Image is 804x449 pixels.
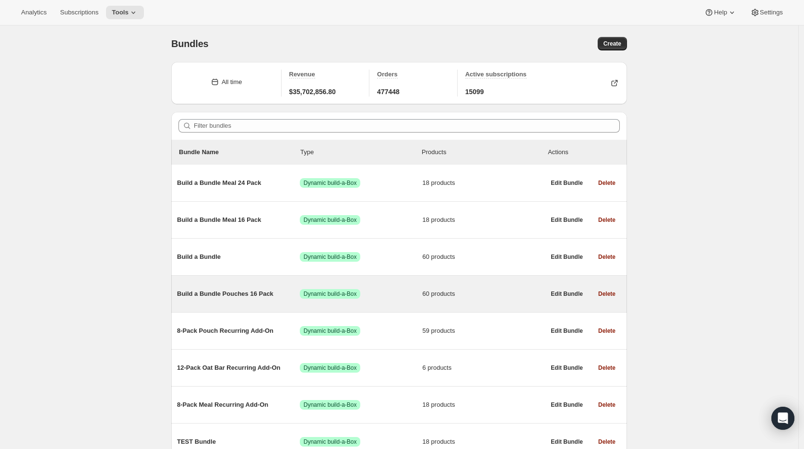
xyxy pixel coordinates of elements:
button: Delete [592,287,621,301]
span: Edit Bundle [551,438,583,446]
span: Dynamic build-a-Box [304,253,357,261]
span: Edit Bundle [551,290,583,298]
input: Filter bundles [194,119,620,133]
span: Delete [598,290,615,298]
button: Help [698,6,742,19]
button: Delete [592,324,621,338]
span: Analytics [21,9,47,16]
button: Create [598,37,627,50]
span: 8-Pack Meal Recurring Add-On [177,400,300,410]
span: TEST Bundle [177,437,300,447]
span: 60 products [423,289,545,299]
span: Dynamic build-a-Box [304,290,357,298]
span: Delete [598,327,615,335]
span: 18 products [423,400,545,410]
button: Subscriptions [54,6,104,19]
button: Delete [592,213,621,227]
button: Edit Bundle [545,361,589,375]
span: 18 products [423,178,545,188]
span: Dynamic build-a-Box [304,364,357,372]
div: Products [422,147,543,157]
div: All time [222,77,242,87]
button: Analytics [15,6,52,19]
div: Open Intercom Messenger [771,407,794,430]
span: Dynamic build-a-Box [304,438,357,446]
span: Edit Bundle [551,364,583,372]
span: $35,702,856.80 [289,87,336,97]
button: Edit Bundle [545,435,589,449]
span: 8-Pack Pouch Recurring Add-On [177,326,300,336]
button: Delete [592,361,621,375]
button: Delete [592,398,621,412]
span: Edit Bundle [551,216,583,224]
span: Delete [598,401,615,409]
span: Dynamic build-a-Box [304,327,357,335]
span: Edit Bundle [551,327,583,335]
span: 60 products [423,252,545,262]
button: Delete [592,176,621,190]
span: Delete [598,438,615,446]
div: Type [300,147,422,157]
span: Bundles [171,38,209,49]
span: Build a Bundle Meal 24 Pack [177,178,300,188]
span: Help [714,9,727,16]
button: Edit Bundle [545,176,589,190]
button: Edit Bundle [545,250,589,264]
span: Subscriptions [60,9,98,16]
p: Bundle Name [179,147,300,157]
div: Actions [548,147,619,157]
span: Dynamic build-a-Box [304,179,357,187]
span: Delete [598,216,615,224]
span: 12-Pack Oat Bar Recurring Add-On [177,363,300,373]
button: Edit Bundle [545,398,589,412]
button: Delete [592,435,621,449]
button: Edit Bundle [545,287,589,301]
span: Build a Bundle [177,252,300,262]
span: 18 products [423,437,545,447]
span: Edit Bundle [551,401,583,409]
button: Delete [592,250,621,264]
button: Edit Bundle [545,324,589,338]
span: 6 products [423,363,545,373]
span: Build a Bundle Meal 16 Pack [177,215,300,225]
span: Tools [112,9,129,16]
span: 59 products [423,326,545,336]
span: Delete [598,179,615,187]
span: Orders [377,71,398,78]
span: Active subscriptions [465,71,527,78]
span: Edit Bundle [551,179,583,187]
button: Settings [745,6,789,19]
span: Create [603,40,621,48]
span: Dynamic build-a-Box [304,216,357,224]
span: Delete [598,253,615,261]
span: 18 products [423,215,545,225]
span: Revenue [289,71,315,78]
span: Dynamic build-a-Box [304,401,357,409]
span: Settings [760,9,783,16]
button: Edit Bundle [545,213,589,227]
span: 15099 [465,87,484,97]
button: Tools [106,6,144,19]
span: 477448 [377,87,400,97]
span: Delete [598,364,615,372]
span: Build a Bundle Pouches 16 Pack [177,289,300,299]
span: Edit Bundle [551,253,583,261]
